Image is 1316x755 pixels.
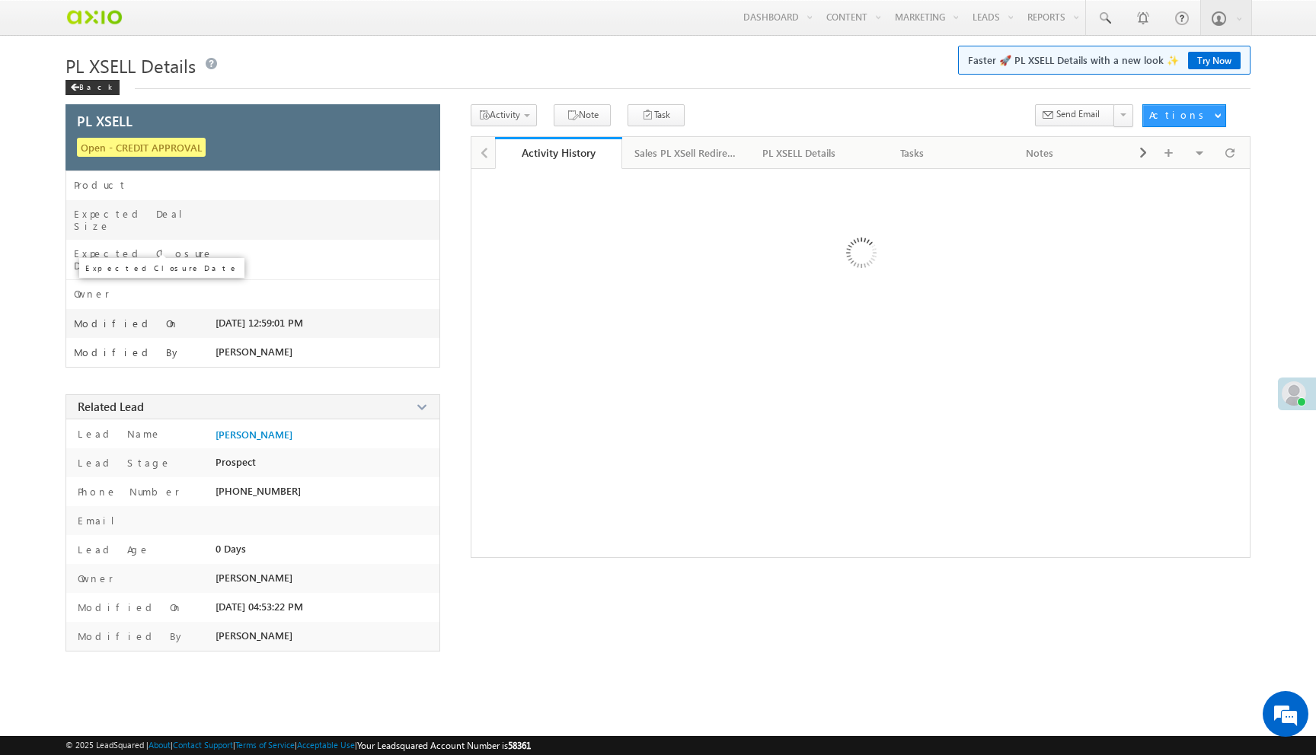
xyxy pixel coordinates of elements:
div: Sales PL XSell Redirection [634,144,736,162]
a: Sales PL XSell Redirection [622,137,750,169]
button: Actions [1142,104,1226,127]
label: Owner [74,288,110,300]
li: Sales PL XSell Redirection [622,137,750,167]
span: [PERSON_NAME] [216,629,292,642]
span: [PHONE_NUMBER] [216,485,301,497]
div: PL XSELL Details [762,144,835,162]
label: Lead Age [74,543,150,556]
span: Faster 🚀 PL XSELL Details with a new look ✨ [968,53,1241,68]
span: [PERSON_NAME] [216,572,292,584]
div: Activity History [506,145,612,160]
a: PL XSELL Details [750,137,849,169]
label: Product [74,179,127,191]
span: PL XSELL [77,114,133,128]
label: Owner [74,572,113,585]
a: Acceptable Use [297,740,355,750]
a: About [149,740,171,750]
span: [PERSON_NAME] [216,346,292,358]
span: [DATE] 12:59:01 PM [216,317,303,329]
span: Related Lead [78,399,144,414]
label: Modified On [74,600,183,614]
label: Email [74,514,126,527]
label: Modified By [74,346,181,358]
span: [DATE] 04:53:22 PM [216,600,303,613]
span: Activity [490,109,520,120]
a: Terms of Service [235,740,295,750]
span: PL XSELL Details [65,53,196,78]
a: [PERSON_NAME] [216,428,292,441]
div: Tasks [861,144,963,162]
button: Activity [471,104,537,126]
div: Documents [1116,144,1219,162]
span: 58361 [508,740,531,751]
img: Custom Logo [65,4,123,30]
div: Back [65,80,120,95]
label: Expected Closure Date [74,247,216,272]
div: Actions [1149,108,1209,122]
a: Contact Support [173,740,233,750]
label: Expected Deal Size [74,208,216,232]
span: © 2025 LeadSquared | | | | | [65,738,531,753]
span: Send Email [1056,107,1100,121]
span: Open - CREDIT APPROVAL [77,138,206,157]
label: Phone Number [74,485,180,499]
span: Your Leadsquared Account Number is [357,740,531,751]
img: Loading ... [781,177,939,334]
label: Modified By [74,629,185,643]
a: Documents [1104,137,1232,169]
span: 0 Days [216,543,246,555]
button: Note [554,104,611,126]
a: Activity History [495,137,623,169]
a: Notes [977,137,1105,169]
label: Modified On [74,317,179,330]
button: Send Email [1035,104,1115,126]
label: Lead Name [74,427,161,441]
span: Prospect [216,456,256,468]
a: Tasks [849,137,977,169]
button: Task [628,104,685,126]
p: Expected Closure Date [85,263,238,273]
label: Lead Stage [74,456,171,470]
a: Try Now [1188,52,1241,69]
div: Notes [989,144,1091,162]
